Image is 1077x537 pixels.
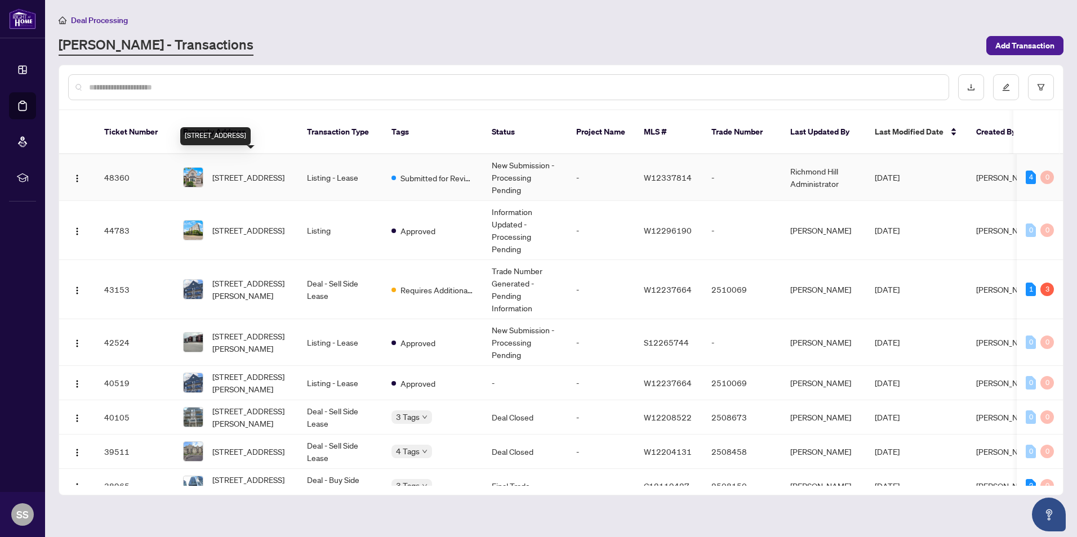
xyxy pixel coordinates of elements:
[567,435,635,469] td: -
[59,35,253,56] a: [PERSON_NAME] - Transactions
[1026,445,1036,458] div: 0
[875,481,900,491] span: [DATE]
[1026,410,1036,424] div: 0
[95,400,174,435] td: 40105
[1002,83,1010,91] span: edit
[644,481,689,491] span: C12119427
[702,469,781,503] td: 2508150
[400,172,474,184] span: Submitted for Review
[73,339,82,348] img: Logo
[483,469,567,503] td: Final Trade
[567,201,635,260] td: -
[298,400,382,435] td: Deal - Sell Side Lease
[1040,479,1054,493] div: 0
[976,446,1037,457] span: [PERSON_NAME]
[644,378,692,388] span: W12237664
[422,483,428,489] span: down
[1028,74,1054,100] button: filter
[976,378,1037,388] span: [PERSON_NAME]
[1040,223,1054,237] div: 0
[976,172,1037,182] span: [PERSON_NAME]
[298,260,382,319] td: Deal - Sell Side Lease
[298,366,382,400] td: Listing - Lease
[483,201,567,260] td: Information Updated - Processing Pending
[976,225,1037,235] span: [PERSON_NAME]
[68,374,86,392] button: Logo
[298,110,382,154] th: Transaction Type
[396,410,420,423] span: 3 Tags
[396,445,420,458] span: 4 Tags
[68,168,86,186] button: Logo
[1040,171,1054,184] div: 0
[73,227,82,236] img: Logo
[483,400,567,435] td: Deal Closed
[212,473,289,498] span: [STREET_ADDRESS][PERSON_NAME]
[9,8,36,29] img: logo
[400,337,435,349] span: Approved
[567,260,635,319] td: -
[875,172,900,182] span: [DATE]
[567,319,635,366] td: -
[702,366,781,400] td: 2510069
[993,74,1019,100] button: edit
[702,319,781,366] td: -
[483,366,567,400] td: -
[95,435,174,469] td: 39511
[483,435,567,469] td: Deal Closed
[1032,498,1066,531] button: Open asap
[212,224,284,236] span: [STREET_ADDRESS]
[184,221,203,240] img: thumbnail-img
[781,366,866,400] td: [PERSON_NAME]
[875,225,900,235] span: [DATE]
[875,284,900,294] span: [DATE]
[59,16,66,24] span: home
[73,286,82,295] img: Logo
[644,337,689,347] span: S12265744
[1026,171,1036,184] div: 4
[212,370,289,395] span: [STREET_ADDRESS][PERSON_NAME]
[68,280,86,298] button: Logo
[644,284,692,294] span: W12237664
[422,449,428,454] span: down
[95,366,174,400] td: 40519
[702,110,781,154] th: Trade Number
[95,260,174,319] td: 43153
[382,110,483,154] th: Tags
[567,400,635,435] td: -
[68,333,86,351] button: Logo
[68,477,86,495] button: Logo
[702,260,781,319] td: 2510069
[212,171,284,184] span: [STREET_ADDRESS]
[976,481,1037,491] span: [PERSON_NAME]
[73,482,82,491] img: Logo
[16,507,29,522] span: SS
[958,74,984,100] button: download
[212,277,289,302] span: [STREET_ADDRESS][PERSON_NAME]
[71,15,128,25] span: Deal Processing
[644,412,692,422] span: W12208522
[184,476,203,495] img: thumbnail-img
[212,330,289,355] span: [STREET_ADDRESS][PERSON_NAME]
[483,110,567,154] th: Status
[635,110,702,154] th: MLS #
[1026,223,1036,237] div: 0
[781,319,866,366] td: [PERSON_NAME]
[184,442,203,461] img: thumbnail-img
[1026,376,1036,390] div: 0
[1040,335,1054,349] div: 0
[967,110,1035,154] th: Created By
[95,154,174,201] td: 48360
[1040,445,1054,458] div: 0
[1037,83,1045,91] span: filter
[781,260,866,319] td: [PERSON_NAME]
[702,400,781,435] td: 2508673
[396,479,420,492] span: 3 Tags
[400,377,435,390] span: Approved
[1040,283,1054,296] div: 3
[1040,410,1054,424] div: 0
[644,446,692,457] span: W12204131
[174,110,298,154] th: Property Address
[781,435,866,469] td: [PERSON_NAME]
[567,469,635,503] td: -
[298,154,382,201] td: Listing - Lease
